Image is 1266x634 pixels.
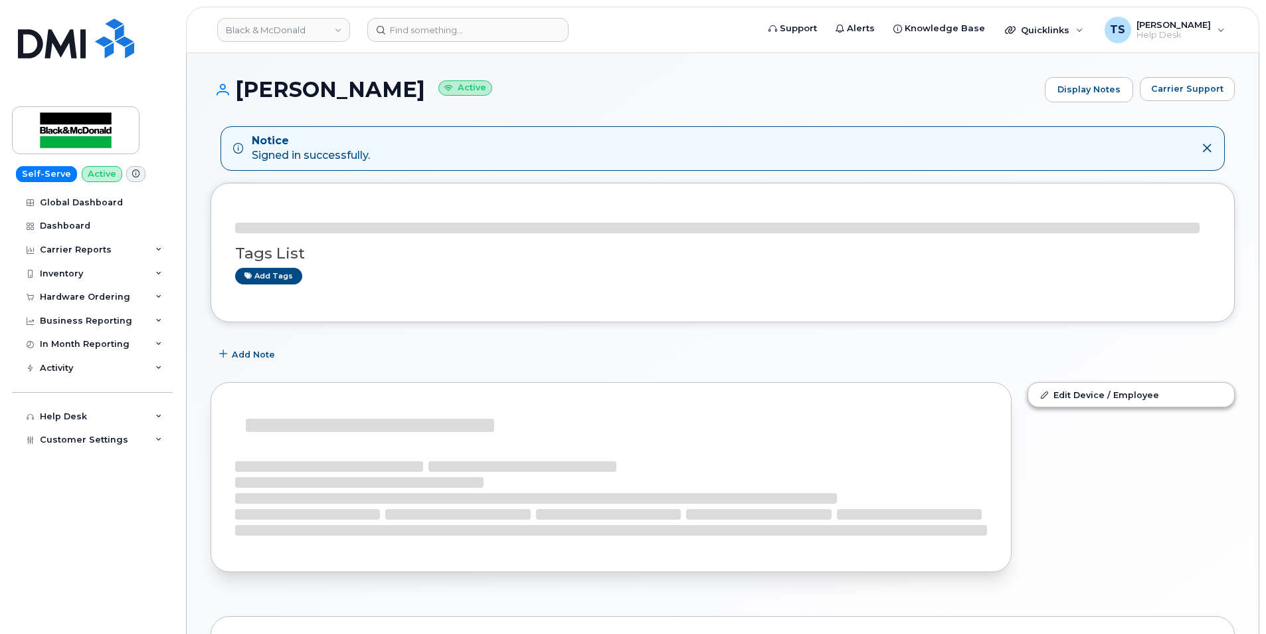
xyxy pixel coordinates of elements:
button: Carrier Support [1140,77,1235,101]
small: Active [438,80,492,96]
a: Display Notes [1045,77,1133,102]
h3: Tags List [235,245,1210,262]
a: Add tags [235,268,302,284]
span: Add Note [232,348,275,361]
button: Add Note [211,342,286,366]
span: Carrier Support [1151,82,1223,95]
div: Signed in successfully. [252,134,370,164]
strong: Notice [252,134,370,149]
a: Edit Device / Employee [1028,383,1234,407]
h1: [PERSON_NAME] [211,78,1038,101]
